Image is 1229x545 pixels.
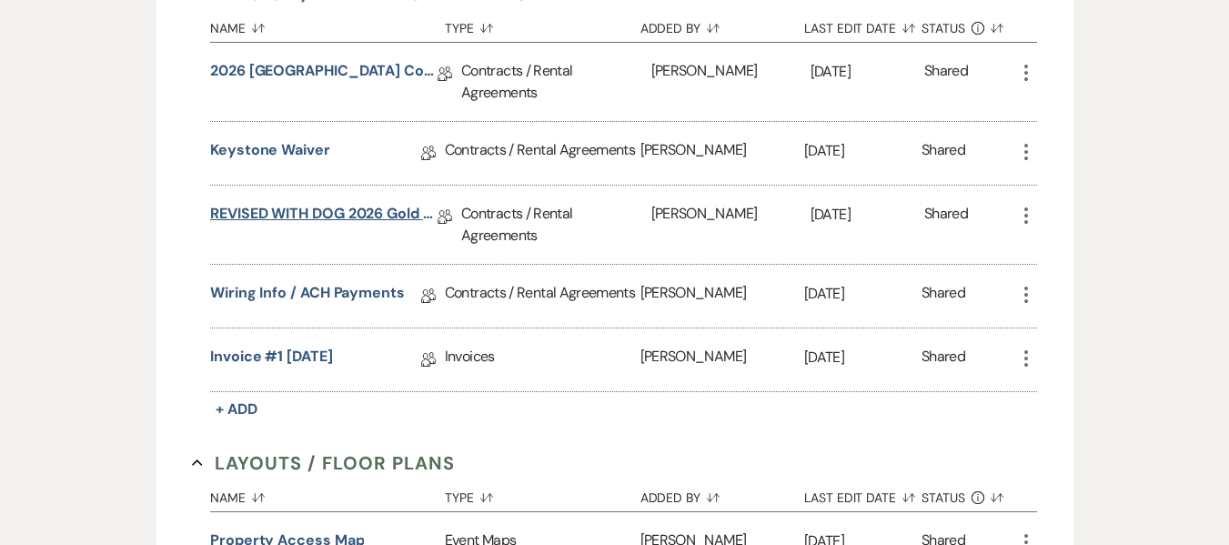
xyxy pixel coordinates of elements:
div: [PERSON_NAME] [640,328,804,391]
button: Type [445,477,640,511]
div: Shared [922,346,965,374]
button: + Add [210,397,263,422]
div: Shared [924,203,968,247]
button: Status [922,477,1015,511]
p: [DATE] [804,346,922,369]
div: Shared [922,282,965,310]
div: Contracts / Rental Agreements [445,265,640,328]
div: [PERSON_NAME] [640,265,804,328]
a: Wiring Info / ACH Payments [210,282,405,310]
span: Status [922,22,965,35]
span: + Add [216,399,257,419]
a: 2026 [GEOGRAPHIC_DATA] Contract [210,60,438,88]
a: Keystone Waiver [210,139,330,167]
button: Added By [640,477,804,511]
button: Type [445,7,640,42]
p: [DATE] [804,282,922,306]
button: Status [922,7,1015,42]
p: [DATE] [811,60,924,84]
a: REVISED WITH DOG 2026 Gold Mountain Ranch Contract [210,203,438,231]
button: Added By [640,7,804,42]
div: Contracts / Rental Agreements [461,186,651,264]
p: [DATE] [811,203,924,227]
div: Shared [922,139,965,167]
div: [PERSON_NAME] [640,122,804,185]
button: Name [210,477,445,511]
div: [PERSON_NAME] [651,186,811,264]
button: Last Edit Date [804,477,922,511]
div: Invoices [445,328,640,391]
button: Layouts / Floor Plans [192,449,455,477]
button: Name [210,7,445,42]
div: Contracts / Rental Agreements [445,122,640,185]
div: [PERSON_NAME] [651,43,811,121]
p: [DATE] [804,139,922,163]
div: Contracts / Rental Agreements [461,43,651,121]
button: Last Edit Date [804,7,922,42]
div: Shared [924,60,968,104]
a: Invoice #1 [DATE] [210,346,333,374]
span: Status [922,491,965,504]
